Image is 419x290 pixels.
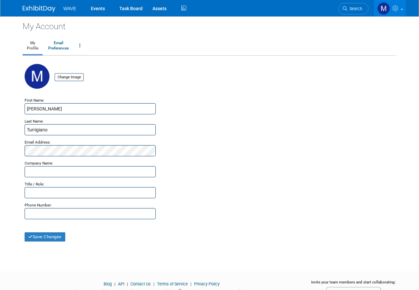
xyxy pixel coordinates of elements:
small: Company Name: [25,161,53,165]
img: ExhibitDay [23,6,55,12]
div: My Account [23,16,396,32]
a: Privacy Policy [194,281,220,286]
img: M.jpg [25,64,50,89]
a: Search [338,3,369,14]
a: Contact Us [130,281,151,286]
span: WAVE [63,6,76,11]
span: | [152,281,156,286]
a: Terms of Service [157,281,188,286]
a: MyProfile [23,38,43,54]
span: | [125,281,130,286]
span: Search [347,6,362,11]
small: Last Name: [25,119,44,124]
div: Invite your team members and start collaborating: [310,280,397,289]
a: Blog [104,281,112,286]
span: | [189,281,193,286]
span: | [113,281,117,286]
a: API [118,281,124,286]
small: Title / Role: [25,182,44,186]
img: Matthew Turrigiano [377,2,390,15]
a: EmailPreferences [44,38,73,54]
small: First Name: [25,98,44,103]
small: Phone Number: [25,203,52,207]
small: Email Address: [25,140,50,145]
button: Save Changes [25,232,65,242]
